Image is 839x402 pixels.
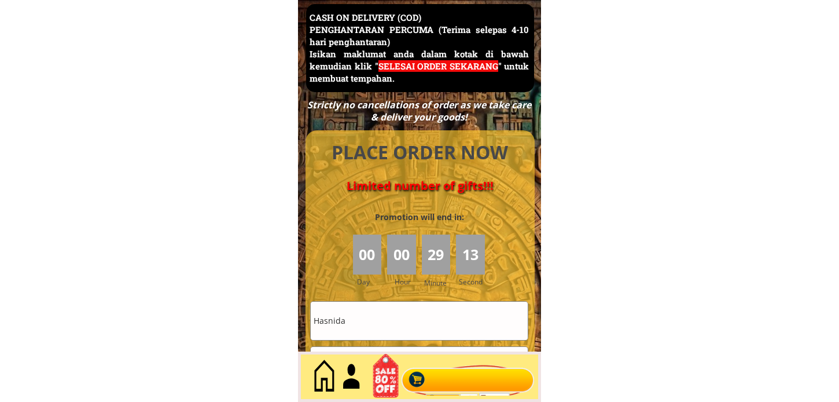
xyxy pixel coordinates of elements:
[311,347,528,385] input: Telefon
[378,60,498,72] span: SELESAI ORDER SEKARANG
[319,140,521,166] h4: PLACE ORDER NOW
[304,99,535,123] div: Strictly no cancellations of order as we take care & deliver your goods!
[459,276,487,287] h3: Second
[311,302,528,339] input: Nama
[310,12,529,85] h3: CASH ON DELIVERY (COD) PENGHANTARAN PERCUMA (Terima selepas 4-10 hari penghantaran) Isikan maklum...
[354,211,485,224] h3: Promotion will end in:
[319,179,521,193] h4: Limited number of gifts!!!
[424,277,450,288] h3: Minute
[395,276,419,287] h3: Hour
[357,276,386,287] h3: Day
